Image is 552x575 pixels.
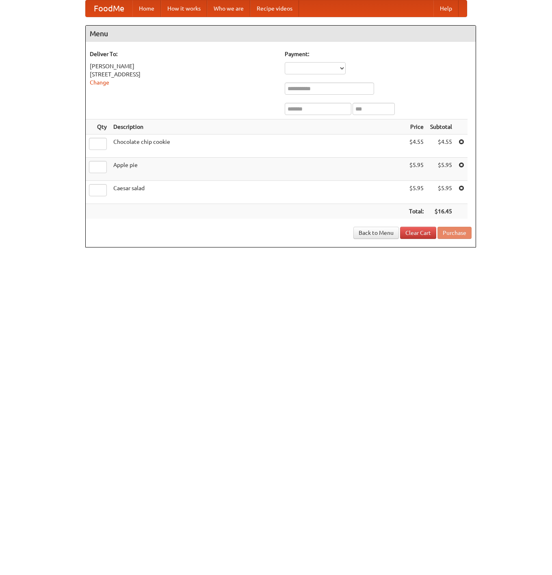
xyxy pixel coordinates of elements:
[406,158,427,181] td: $5.95
[427,119,455,135] th: Subtotal
[90,62,277,70] div: [PERSON_NAME]
[285,50,472,58] h5: Payment:
[406,204,427,219] th: Total:
[90,70,277,78] div: [STREET_ADDRESS]
[427,204,455,219] th: $16.45
[110,158,406,181] td: Apple pie
[90,50,277,58] h5: Deliver To:
[427,135,455,158] td: $4.55
[86,0,132,17] a: FoodMe
[406,181,427,204] td: $5.95
[90,79,109,86] a: Change
[353,227,399,239] a: Back to Menu
[406,135,427,158] td: $4.55
[110,181,406,204] td: Caesar salad
[406,119,427,135] th: Price
[110,119,406,135] th: Description
[132,0,161,17] a: Home
[86,119,110,135] th: Qty
[86,26,476,42] h4: Menu
[207,0,250,17] a: Who we are
[427,181,455,204] td: $5.95
[161,0,207,17] a: How it works
[110,135,406,158] td: Chocolate chip cookie
[400,227,436,239] a: Clear Cart
[433,0,459,17] a: Help
[427,158,455,181] td: $5.95
[437,227,472,239] button: Purchase
[250,0,299,17] a: Recipe videos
